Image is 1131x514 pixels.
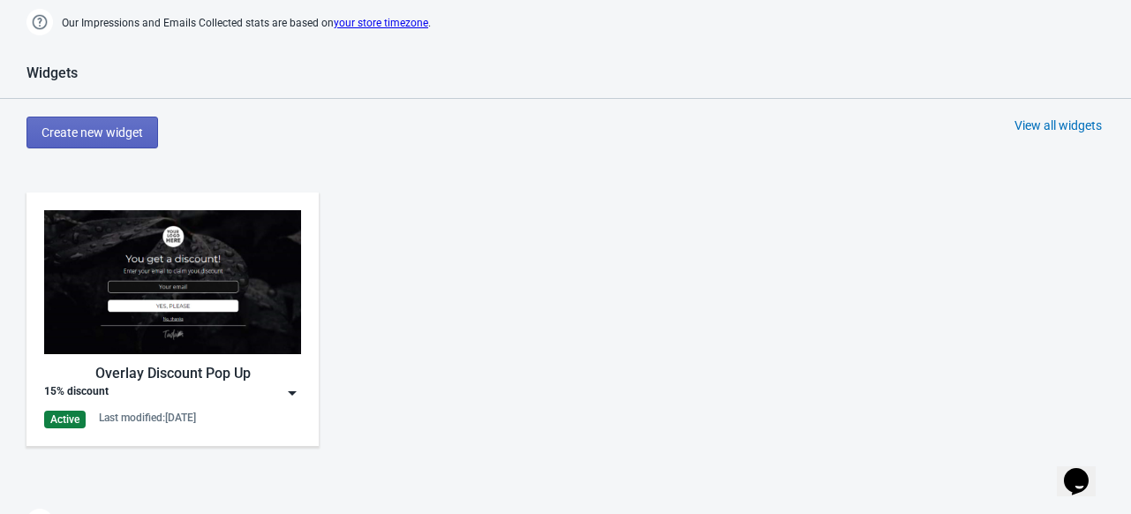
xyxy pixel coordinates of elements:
[44,411,86,428] div: Active
[1014,117,1102,134] div: View all widgets
[26,9,53,35] img: help.png
[334,17,428,29] a: your store timezone
[283,384,301,402] img: dropdown.png
[44,210,301,354] img: full_screen_popup.jpg
[26,117,158,148] button: Create new widget
[44,363,301,384] div: Overlay Discount Pop Up
[44,384,109,402] div: 15% discount
[41,125,143,140] span: Create new widget
[99,411,196,425] div: Last modified: [DATE]
[62,9,431,38] span: Our Impressions and Emails Collected stats are based on .
[1057,443,1113,496] iframe: chat widget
